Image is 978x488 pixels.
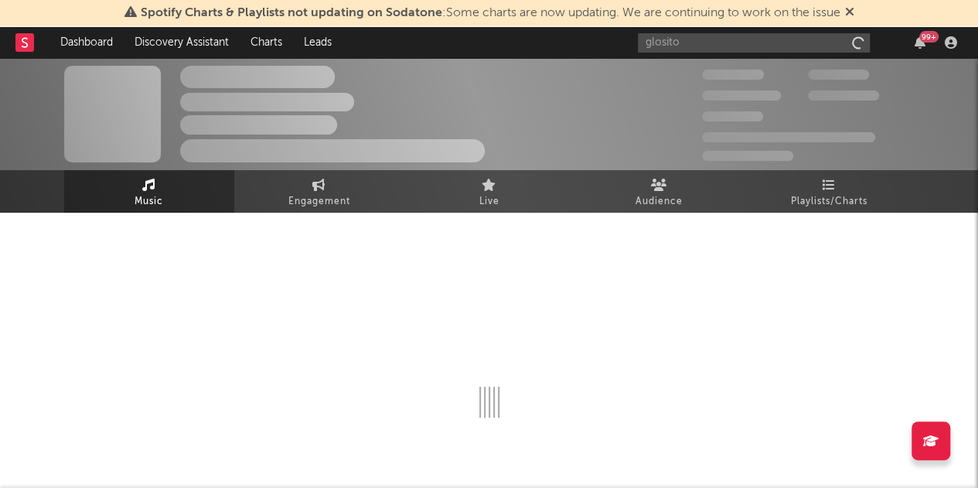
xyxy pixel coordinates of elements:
a: Engagement [234,170,404,213]
a: Audience [574,170,745,213]
span: 1,000,000 [808,90,879,101]
span: 100,000 [808,70,869,80]
span: Live [479,193,499,211]
span: 50,000,000 [702,90,781,101]
button: 99+ [915,36,925,49]
span: Spotify Charts & Playlists not updating on Sodatone [141,7,442,19]
span: Audience [636,193,683,211]
span: Engagement [288,193,350,211]
a: Charts [240,27,293,58]
span: 100,000 [702,111,763,121]
span: Music [135,193,163,211]
a: Music [64,170,234,213]
input: Search for artists [638,33,870,53]
span: Playlists/Charts [791,193,867,211]
span: Dismiss [845,7,854,19]
a: Discovery Assistant [124,27,240,58]
span: : Some charts are now updating. We are continuing to work on the issue [141,7,840,19]
div: 99 + [919,31,939,43]
span: 300,000 [702,70,764,80]
a: Playlists/Charts [745,170,915,213]
a: Leads [293,27,342,58]
a: Live [404,170,574,213]
span: Jump Score: 85.0 [702,151,793,161]
a: Dashboard [49,27,124,58]
span: 50,000,000 Monthly Listeners [702,132,875,142]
